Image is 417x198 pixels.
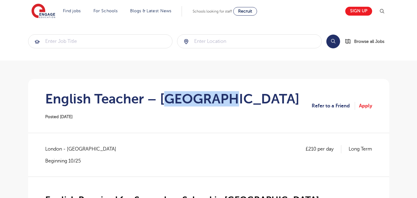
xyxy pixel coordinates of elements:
input: Submit [177,35,321,48]
span: Posted [DATE] [45,114,73,119]
span: London - [GEOGRAPHIC_DATA] [45,145,122,153]
a: Sign up [345,7,372,16]
span: Browse all Jobs [354,38,384,45]
button: Search [326,35,340,48]
div: Submit [28,34,173,48]
h1: English Teacher – [GEOGRAPHIC_DATA] [45,91,299,106]
p: Long Term [349,145,372,153]
a: Find jobs [63,9,81,13]
p: Beginning 10/25 [45,158,122,164]
a: For Schools [93,9,118,13]
div: Submit [177,34,322,48]
a: Blogs & Latest News [130,9,172,13]
p: £210 per day [306,145,341,153]
span: Schools looking for staff [193,9,232,13]
a: Refer to a Friend [312,102,355,110]
img: Engage Education [31,4,55,19]
span: Recruit [238,9,252,13]
a: Browse all Jobs [345,38,389,45]
a: Recruit [233,7,257,16]
input: Submit [28,35,172,48]
a: Apply [359,102,372,110]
